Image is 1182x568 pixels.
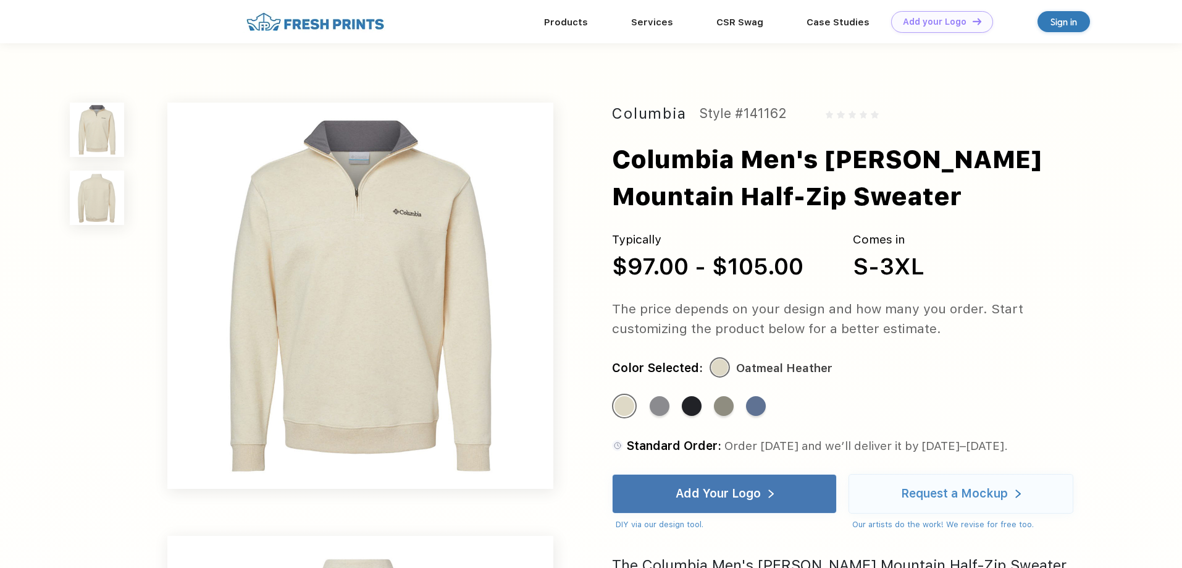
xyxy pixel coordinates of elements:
img: func=resize&h=100 [70,171,124,225]
div: Charcoal Heather [650,396,669,416]
img: fo%20logo%202.webp [243,11,388,33]
div: Comes in [853,231,924,249]
div: Oatmeal Heather [736,358,832,378]
img: gray_star.svg [871,111,878,118]
div: S-3XL [853,249,924,284]
a: Sign in [1037,11,1090,32]
div: The price depends on your design and how many you order. Start customizing the product below for ... [612,299,1097,339]
img: white arrow [1015,490,1021,499]
span: Order [DATE] and we’ll deliver it by [DATE]–[DATE]. [724,439,1008,453]
div: Style #141162 [699,103,786,125]
img: white arrow [768,490,774,499]
div: Stone Green Heather [714,396,734,416]
div: Our artists do the work! We revise for free too. [852,519,1073,531]
div: Oatmeal Heather [614,396,634,416]
img: DT [973,18,981,25]
div: DIY via our design tool. [616,519,837,531]
div: Add your Logo [903,17,966,27]
div: Black [682,396,702,416]
img: gray_star.svg [860,111,867,118]
img: func=resize&h=100 [70,103,124,157]
div: $97.00 - $105.00 [612,249,803,284]
span: Standard Order: [626,439,721,453]
a: Products [544,17,588,28]
img: func=resize&h=640 [167,103,553,489]
img: gray_star.svg [826,111,833,118]
div: Typically [612,231,803,249]
img: standard order [612,440,623,451]
img: gray_star.svg [837,111,844,118]
div: Color Selected: [612,358,703,378]
div: Add Your Logo [676,488,761,500]
img: gray_star.svg [849,111,856,118]
div: Request a Mockup [901,488,1008,500]
div: Carbon Heather [746,396,766,416]
div: Columbia [612,103,686,125]
div: Sign in [1050,15,1077,29]
div: Columbia Men's [PERSON_NAME] Mountain Half-Zip Sweater [612,141,1144,215]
